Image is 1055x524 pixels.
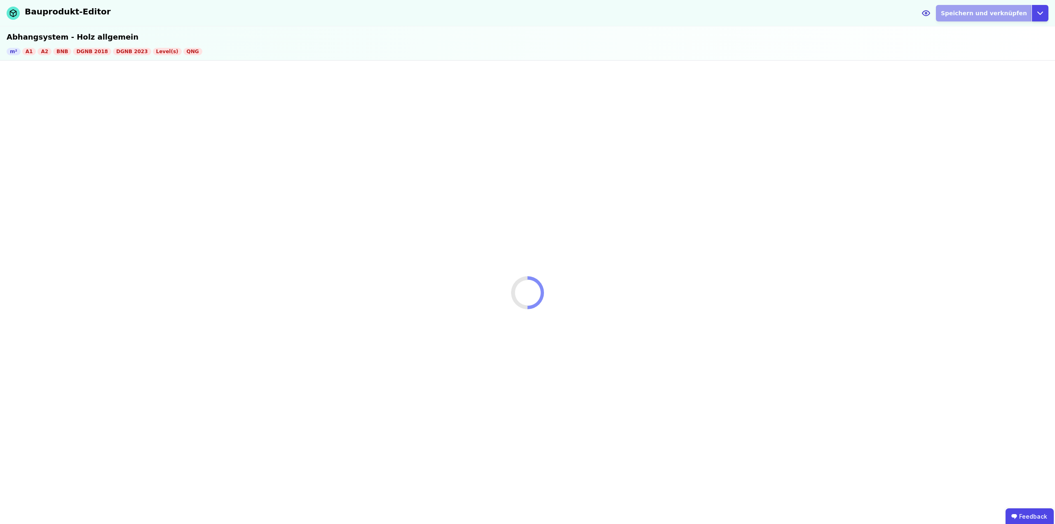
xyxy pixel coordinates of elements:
[25,6,111,17] div: Bauprodukt-Editor
[53,48,71,55] div: BNB
[113,48,151,55] div: DGNB 2023
[73,48,111,55] div: DGNB 2018
[22,48,36,55] div: A1
[7,48,21,55] div: m²
[183,48,202,55] div: QNG
[7,31,1048,43] div: Abhangsystem - Holz allgemein
[153,48,182,55] div: Level(s)
[38,48,52,55] div: A2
